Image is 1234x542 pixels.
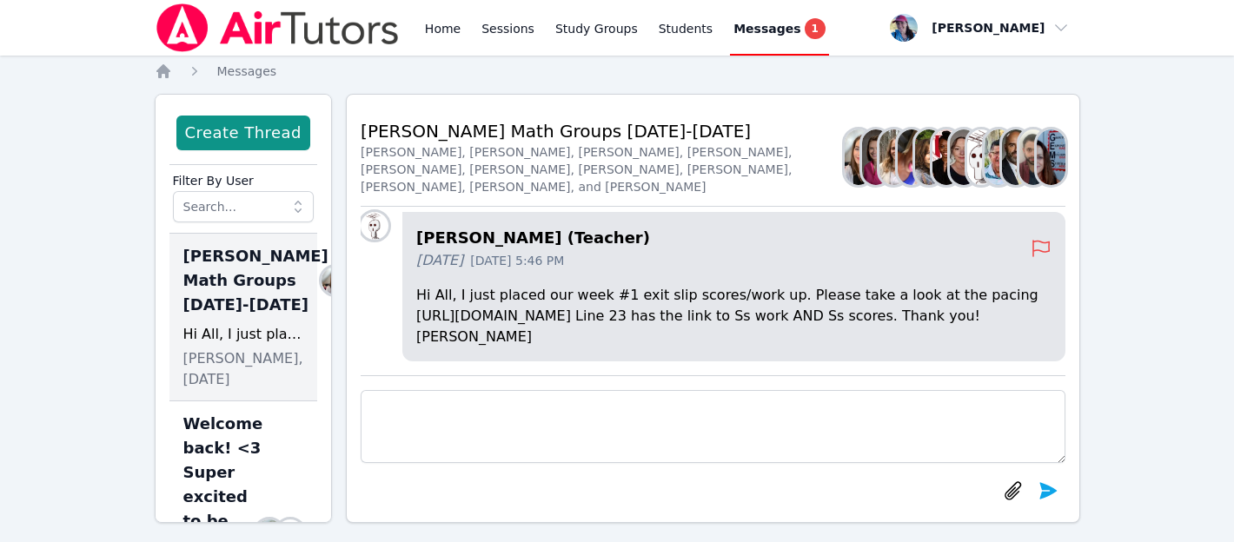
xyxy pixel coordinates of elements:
[879,129,907,185] img: Sandra Davis
[416,285,1051,347] p: Hi All, I just placed our week #1 exit slip scores/work up. Please take a look at the pacing [URL...
[217,64,277,78] span: Messages
[845,129,872,185] img: Sarah Benzinger
[361,119,845,143] h2: [PERSON_NAME] Math Groups [DATE]-[DATE]
[173,191,315,222] input: Search...
[470,252,564,269] span: [DATE] 5:46 PM
[173,165,315,191] label: Filter By User
[805,18,826,39] span: 1
[183,244,328,317] span: [PERSON_NAME] Math Groups [DATE]-[DATE]
[416,226,1030,250] h4: [PERSON_NAME] (Teacher)
[733,20,800,37] span: Messages
[898,129,925,185] img: Alexis Asiama
[985,129,1012,185] img: Jorge Calderon
[862,129,890,185] img: Rebecca Miller
[217,63,277,80] a: Messages
[322,267,349,294] img: Sarah Benzinger
[915,129,943,185] img: Diana Carle
[176,116,310,150] button: Create Thread
[155,63,1080,80] nav: Breadcrumb
[361,212,388,240] img: Joyce Law
[416,250,463,271] span: [DATE]
[169,234,318,401] div: [PERSON_NAME] Math Groups [DATE]-[DATE]Sarah BenzingerRebecca MillerSandra DavisAlexis AsiamaDian...
[1037,129,1065,185] img: Leah Hoff
[155,3,401,52] img: Air Tutors
[1002,129,1030,185] img: Bernard Estephan
[183,324,304,345] div: Hi All, I just placed our week #1 exit slip scores/work up. Please take a look at the pacing [URL...
[183,348,304,390] span: [PERSON_NAME], [DATE]
[1019,129,1047,185] img: Diaa Walweel
[950,129,978,185] img: Michelle Dalton
[967,129,995,185] img: Joyce Law
[932,129,960,185] img: Johnicia Haynes
[361,143,845,195] div: [PERSON_NAME], [PERSON_NAME], [PERSON_NAME], [PERSON_NAME], [PERSON_NAME], [PERSON_NAME], [PERSON...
